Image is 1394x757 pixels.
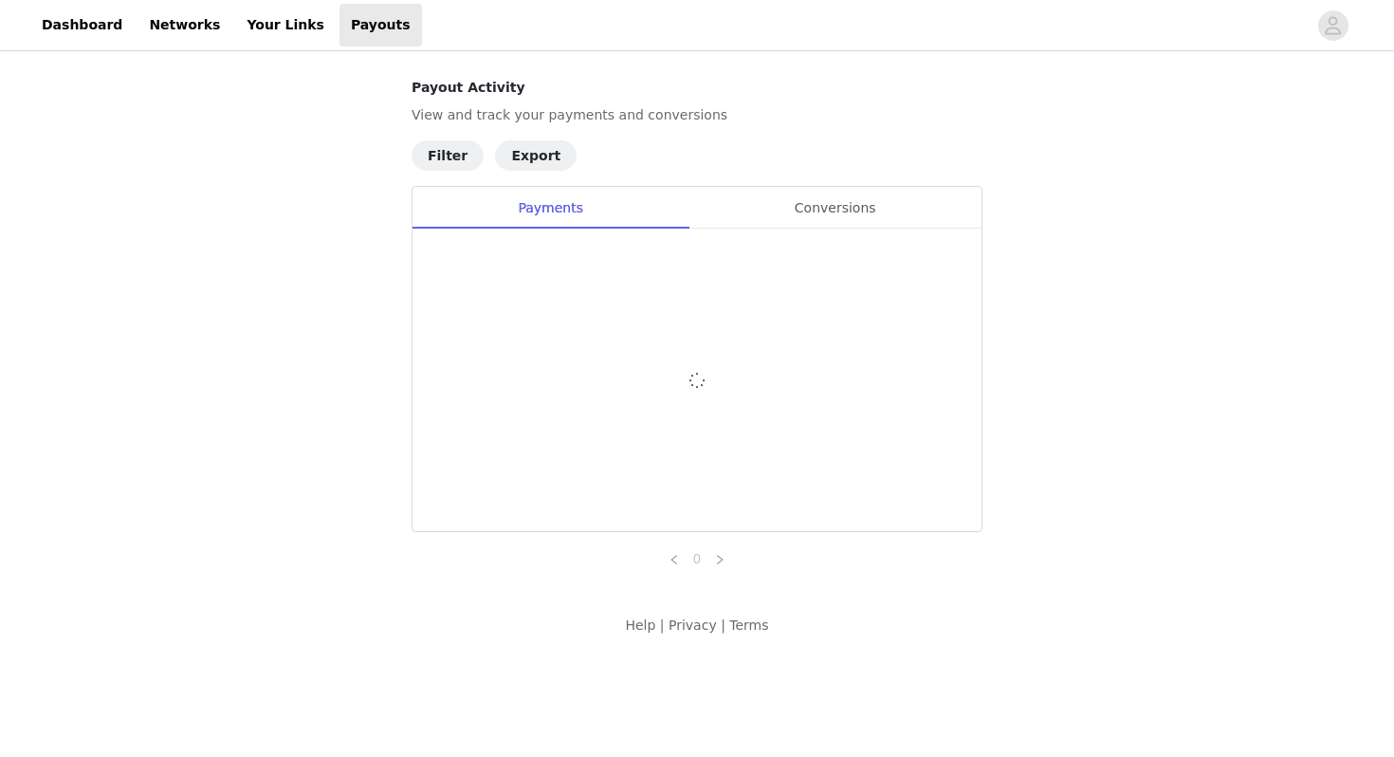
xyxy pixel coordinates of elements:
[339,4,422,46] a: Payouts
[663,547,686,570] li: Previous Page
[138,4,231,46] a: Networks
[729,618,768,633] a: Terms
[495,140,577,171] button: Export
[235,4,336,46] a: Your Links
[412,140,484,171] button: Filter
[686,547,708,570] li: 0
[1324,10,1342,41] div: avatar
[412,105,982,125] p: View and track your payments and conversions
[669,554,680,565] i: icon: left
[660,618,665,633] span: |
[708,547,731,570] li: Next Page
[687,548,707,569] a: 0
[625,618,655,633] a: Help
[413,187,688,230] div: Payments
[721,618,725,633] span: |
[30,4,134,46] a: Dashboard
[669,618,717,633] a: Privacy
[412,78,982,98] h4: Payout Activity
[688,187,981,230] div: Conversions
[714,554,725,565] i: icon: right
